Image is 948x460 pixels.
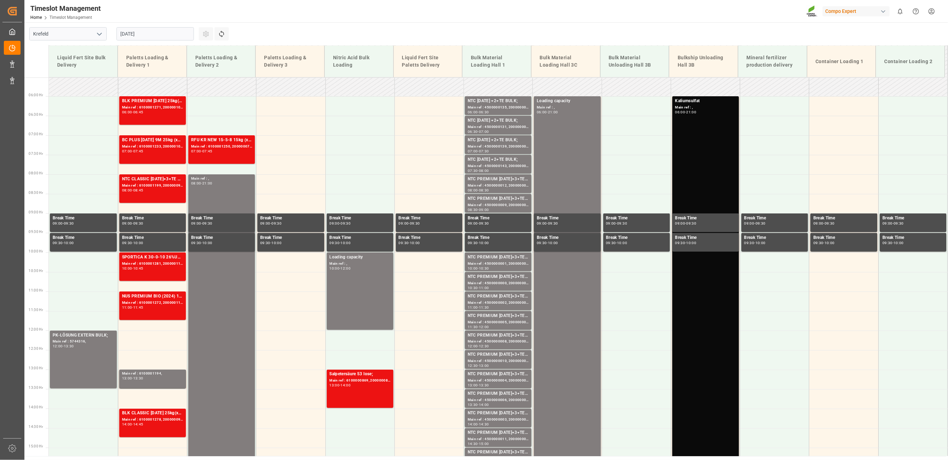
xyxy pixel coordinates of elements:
[537,51,595,71] div: Bulk Material Loading Hall 3C
[548,222,558,225] div: 09:30
[468,359,529,364] div: Main ref : 4500000010, 2000000014;
[468,150,478,153] div: 07:00
[339,267,340,270] div: -
[191,222,201,225] div: 09:00
[29,425,43,429] span: 14:30 Hr
[754,241,755,244] div: -
[883,241,893,244] div: 09:30
[893,222,894,225] div: -
[122,111,132,114] div: 06:00
[675,222,685,225] div: 09:00
[468,391,529,398] div: NTC PREMIUM [DATE]+3+TE BULK;
[754,222,755,225] div: -
[616,222,617,225] div: -
[271,222,281,225] div: 09:30
[122,300,183,306] div: Main ref : 6100001272, 2000001102; 2000000777;2000001102;
[341,384,351,387] div: 14:00
[479,241,489,244] div: 10:00
[330,384,340,387] div: 13:00
[478,364,479,368] div: -
[479,325,489,329] div: 12:00
[755,222,766,225] div: 09:30
[330,378,391,384] div: Main ref : 6100000869, 2000000889;
[468,339,529,345] div: Main ref : 4500000008, 2000000014;
[468,404,478,407] div: 13:30
[330,241,340,244] div: 09:30
[122,410,183,417] div: BLK CLASSIC [DATE] 25kg(x40)D,EN,PL,FNL;SPORTICA K 30-0-10 26%UH 25kg (x40) INT;FTL SP 18-5-8 25k...
[468,352,529,359] div: NTC PREMIUM [DATE]+3+TE BULK;
[64,241,74,244] div: 10:00
[685,222,686,225] div: -
[191,241,201,244] div: 09:30
[29,93,43,97] span: 06:00 Hr
[399,234,460,241] div: Break Time
[478,267,479,270] div: -
[893,3,908,19] button: show 0 new notifications
[468,325,478,329] div: 11:30
[468,195,529,202] div: NTC PREMIUM [DATE]+3+TE BULK;
[548,241,558,244] div: 10:00
[122,144,183,150] div: Main ref : 6100001233, 2000001049;
[29,132,43,136] span: 07:00 Hr
[330,261,391,267] div: Main ref : ,
[330,254,391,261] div: Loading capacity
[479,384,489,387] div: 13:30
[191,234,252,241] div: Break Time
[201,182,202,185] div: -
[122,254,183,261] div: SPORTICA K 30-0-10 26%UH 25kg (x40) INT;FLO T PERM [DATE] 25kg (x40) INT;BLK CLASSIC [DATE] 25kg(...
[468,144,529,150] div: Main ref : 4500000139, 2000000058;
[330,215,391,222] div: Break Time
[537,234,598,241] div: Break Time
[548,111,558,114] div: 21:00
[271,241,281,244] div: 10:00
[191,215,252,222] div: Break Time
[675,98,736,105] div: Kaliumsulfat
[478,404,479,407] div: -
[53,215,114,222] div: Break Time
[191,182,201,185] div: 08:00
[29,249,43,253] span: 10:00 Hr
[132,377,133,380] div: -
[478,208,479,211] div: -
[94,29,104,39] button: open menu
[468,364,478,368] div: 12:30
[468,124,529,130] div: Main ref : 4500000131, 2000000058;
[191,137,252,144] div: RFU KR NEW 15-5-8 15kg (x60) DE,AT;SUPER FLO T Turf BS 20kg (x50) INT;TPL City Green 6-2-5 20kg (...
[478,222,479,225] div: -
[468,169,478,172] div: 07:30
[122,189,132,192] div: 08:00
[675,111,685,114] div: 06:00
[478,130,479,133] div: -
[468,300,529,306] div: Main ref : 4500000002, 2000000014;
[133,150,143,153] div: 07:45
[468,208,478,211] div: 08:30
[675,215,736,222] div: Break Time
[606,215,667,222] div: Break Time
[202,241,212,244] div: 10:00
[468,267,478,270] div: 10:00
[478,423,479,426] div: -
[685,111,686,114] div: -
[468,417,529,423] div: Main ref : 4500000003, 2000000014;
[883,215,944,222] div: Break Time
[122,293,183,300] div: NUS PREMIUM BIO (2024) 10L(x60) PL,FR*PD;EST TE-MAX BS 11-48 300kg (x2) BB;BFL P-MAX SL 20L (X48)...
[479,189,489,192] div: 08:30
[616,241,617,244] div: -
[122,176,183,183] div: NTC CLASSIC [DATE]+3+TE 600kg BB;
[537,105,598,111] div: Main ref : ,
[547,111,548,114] div: -
[468,130,478,133] div: 06:30
[468,51,526,71] div: Bulk Material Loading Hall 1
[122,183,183,189] div: Main ref : 6100001199, 2000000929;
[606,51,664,71] div: Bulk Material Unloading Hall 3B
[202,150,212,153] div: 07:45
[675,234,736,241] div: Break Time
[133,306,143,309] div: 11:45
[686,222,697,225] div: 09:30
[479,286,489,289] div: 11:00
[468,156,529,163] div: NTC [DATE] +2+TE BULK;
[883,234,944,241] div: Break Time
[479,111,489,114] div: 06:30
[468,202,529,208] div: Main ref : 4500000009, 2000000014;
[478,286,479,289] div: -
